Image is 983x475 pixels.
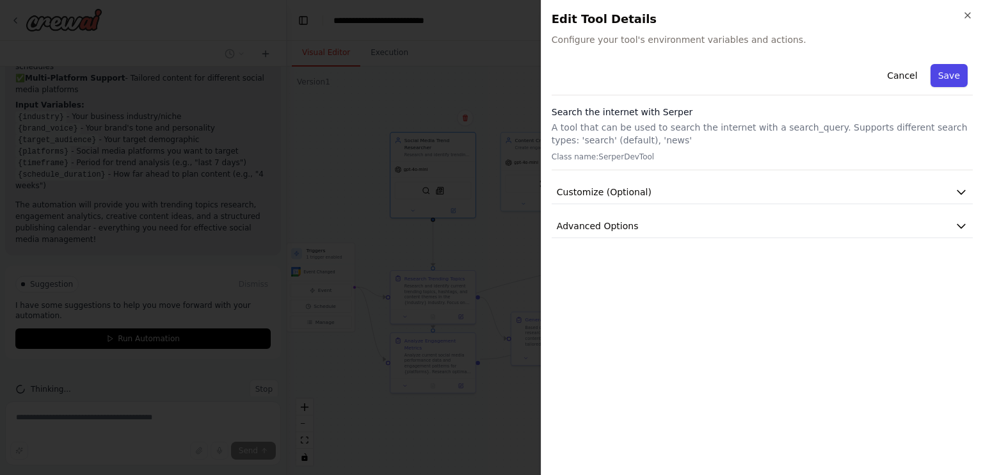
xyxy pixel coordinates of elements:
[552,181,973,204] button: Customize (Optional)
[552,214,973,238] button: Advanced Options
[552,10,973,28] h2: Edit Tool Details
[557,186,651,198] span: Customize (Optional)
[552,33,973,46] span: Configure your tool's environment variables and actions.
[552,152,973,162] p: Class name: SerperDevTool
[557,220,639,232] span: Advanced Options
[931,64,968,87] button: Save
[879,64,925,87] button: Cancel
[552,106,973,118] h3: Search the internet with Serper
[552,121,973,147] p: A tool that can be used to search the internet with a search_query. Supports different search typ...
